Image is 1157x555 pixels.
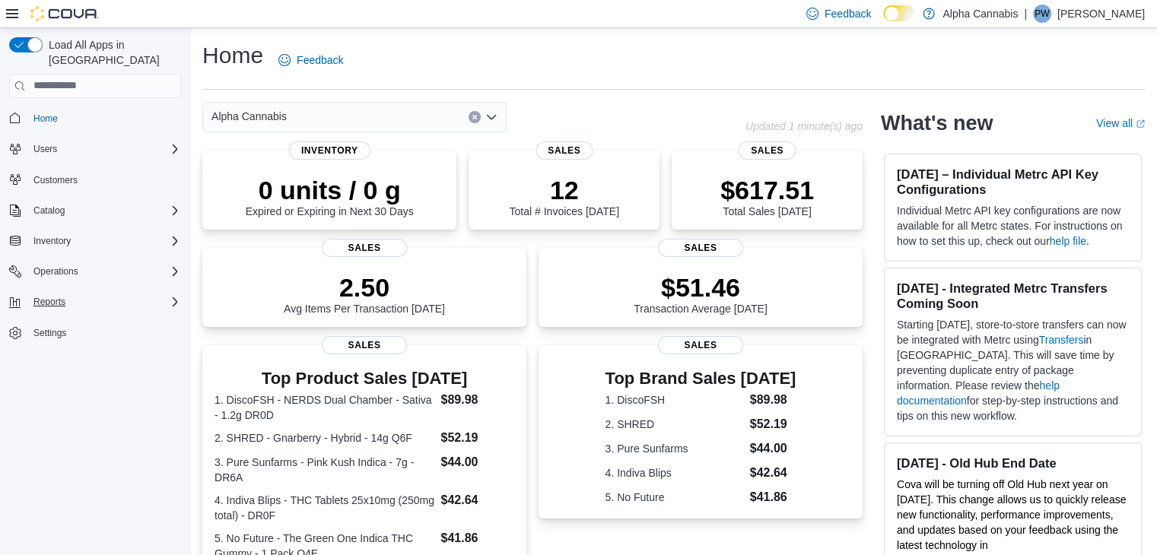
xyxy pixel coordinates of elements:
dd: $89.98 [440,391,513,409]
button: Open list of options [485,111,497,123]
button: Catalog [27,201,71,220]
dd: $89.98 [750,391,796,409]
h3: [DATE] - Old Hub End Date [897,455,1129,471]
span: Sales [322,239,407,257]
p: 12 [509,175,618,205]
img: Cova [30,6,99,21]
span: Customers [27,170,181,189]
p: $617.51 [720,175,814,205]
h3: Top Product Sales [DATE] [215,369,514,388]
span: Home [27,109,181,128]
dd: $42.64 [750,464,796,482]
dd: $52.19 [750,415,796,433]
a: Settings [27,324,72,342]
p: Starting [DATE], store-to-store transfers can now be integrated with Metrc using in [GEOGRAPHIC_D... [897,317,1129,423]
nav: Complex example [9,101,181,384]
span: Settings [27,323,181,342]
a: Customers [27,171,84,189]
dd: $44.00 [440,453,513,471]
p: 0 units / 0 g [246,175,414,205]
span: Operations [33,265,78,277]
a: Feedback [272,45,349,75]
span: Catalog [27,201,181,220]
span: Sales [658,336,743,354]
dt: 5. No Future [606,490,744,505]
div: Avg Items Per Transaction [DATE] [284,272,445,315]
svg: External link [1136,119,1145,128]
button: Reports [27,293,72,311]
dt: 1. DiscoFSH - NERDS Dual Chamber - Sativa - 1.2g DR0D [215,392,434,423]
button: Catalog [3,200,187,221]
a: Home [27,109,64,128]
h3: Top Brand Sales [DATE] [606,369,796,388]
span: Reports [33,296,65,308]
p: Updated 1 minute(s) ago [745,120,863,132]
dd: $44.00 [750,439,796,458]
a: help file [1050,235,1086,247]
dt: 3. Pure Sunfarms - Pink Kush Indica - 7g - DR6A [215,455,434,485]
h3: [DATE] – Individual Metrc API Key Configurations [897,166,1129,197]
span: Sales [322,336,407,354]
span: Feedback [825,6,871,21]
span: Catalog [33,205,65,217]
button: Users [3,138,187,160]
span: Inventory [27,232,181,250]
span: Operations [27,262,181,281]
span: Sales [658,239,743,257]
span: Home [33,113,58,125]
span: PW [1035,5,1049,23]
dt: 2. SHRED [606,417,744,432]
button: Inventory [3,230,187,252]
a: View allExternal link [1096,117,1145,129]
dd: $42.64 [440,491,513,509]
button: Reports [3,291,187,312]
dd: $41.86 [440,529,513,547]
h2: What's new [881,111,993,135]
dt: 4. Indiva Blips [606,465,744,480]
button: Home [3,107,187,129]
button: Settings [3,322,187,344]
div: Paul Wilkie [1033,5,1051,23]
dt: 3. Pure Sunfarms [606,441,744,456]
dt: 4. Indiva Blips - THC Tablets 25x10mg (250mg total) - DR0F [215,493,434,523]
a: Transfers [1039,334,1084,346]
span: Users [33,143,57,155]
a: help documentation [897,379,1060,407]
span: Inventory [289,141,370,160]
button: Clear input [469,111,481,123]
button: Users [27,140,63,158]
p: | [1024,5,1027,23]
span: Sales [739,141,796,160]
span: Inventory [33,235,71,247]
input: Dark Mode [883,5,915,21]
span: Alpha Cannabis [211,107,287,125]
span: Settings [33,327,66,339]
h1: Home [202,40,263,71]
span: Feedback [297,52,343,68]
span: Sales [536,141,593,160]
p: $51.46 [634,272,768,303]
p: Alpha Cannabis [942,5,1018,23]
button: Operations [3,261,187,282]
span: Load All Apps in [GEOGRAPHIC_DATA] [43,37,181,68]
div: Total # Invoices [DATE] [509,175,618,217]
div: Transaction Average [DATE] [634,272,768,315]
span: Reports [27,293,181,311]
div: Expired or Expiring in Next 30 Days [246,175,414,217]
p: Individual Metrc API key configurations are now available for all Metrc states. For instructions ... [897,203,1129,249]
span: Dark Mode [883,21,884,22]
dt: 1. DiscoFSH [606,392,744,408]
button: Customers [3,169,187,191]
dt: 2. SHRED - Gnarberry - Hybrid - 14g Q6F [215,430,434,446]
button: Inventory [27,232,77,250]
span: Customers [33,174,78,186]
p: 2.50 [284,272,445,303]
button: Operations [27,262,84,281]
dd: $52.19 [440,429,513,447]
div: Total Sales [DATE] [720,175,814,217]
span: Users [27,140,181,158]
p: [PERSON_NAME] [1057,5,1145,23]
h3: [DATE] - Integrated Metrc Transfers Coming Soon [897,281,1129,311]
dd: $41.86 [750,488,796,506]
